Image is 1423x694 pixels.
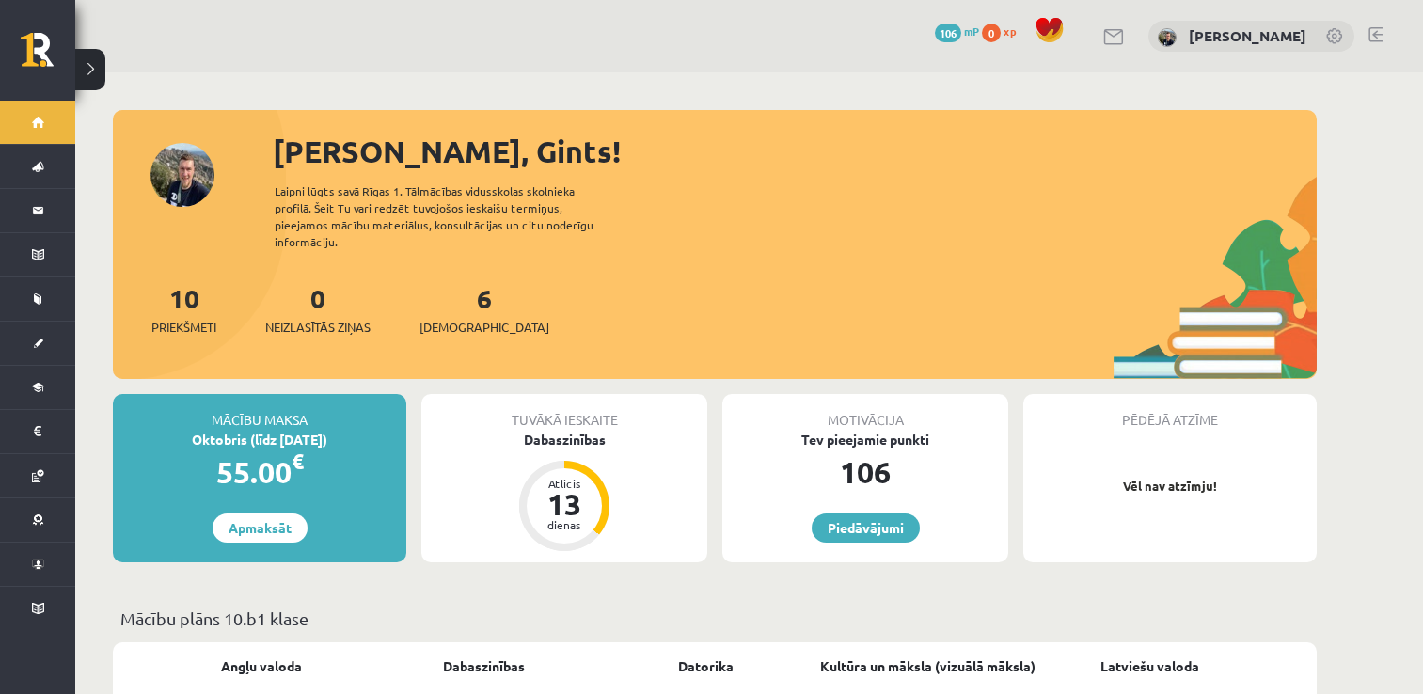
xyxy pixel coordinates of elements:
[151,281,216,337] a: 10Priekšmeti
[113,430,406,450] div: Oktobris (līdz [DATE])
[1033,477,1307,496] p: Vēl nav atzīmju!
[935,24,979,39] a: 106 mP
[536,478,593,489] div: Atlicis
[812,513,920,543] a: Piedāvājumi
[1158,28,1177,47] img: Gints Endelis
[935,24,961,42] span: 106
[273,129,1317,174] div: [PERSON_NAME], Gints!
[421,394,707,430] div: Tuvākā ieskaite
[120,606,1309,631] p: Mācību plāns 10.b1 klase
[443,656,525,676] a: Dabaszinības
[722,394,1008,430] div: Motivācija
[113,394,406,430] div: Mācību maksa
[1189,26,1306,45] a: [PERSON_NAME]
[536,489,593,519] div: 13
[151,318,216,337] span: Priekšmeti
[419,318,549,337] span: [DEMOGRAPHIC_DATA]
[722,430,1008,450] div: Tev pieejamie punkti
[265,281,371,337] a: 0Neizlasītās ziņas
[982,24,1001,42] span: 0
[292,448,304,475] span: €
[419,281,549,337] a: 6[DEMOGRAPHIC_DATA]
[964,24,979,39] span: mP
[678,656,734,676] a: Datorika
[113,450,406,495] div: 55.00
[265,318,371,337] span: Neizlasītās ziņas
[820,656,1036,676] a: Kultūra un māksla (vizuālā māksla)
[213,513,308,543] a: Apmaksāt
[722,450,1008,495] div: 106
[1023,394,1317,430] div: Pēdējā atzīme
[982,24,1025,39] a: 0 xp
[421,430,707,450] div: Dabaszinības
[275,182,626,250] div: Laipni lūgts savā Rīgas 1. Tālmācības vidusskolas skolnieka profilā. Šeit Tu vari redzēt tuvojošo...
[21,33,75,80] a: Rīgas 1. Tālmācības vidusskola
[1100,656,1199,676] a: Latviešu valoda
[421,430,707,554] a: Dabaszinības Atlicis 13 dienas
[1004,24,1016,39] span: xp
[536,519,593,530] div: dienas
[221,656,302,676] a: Angļu valoda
